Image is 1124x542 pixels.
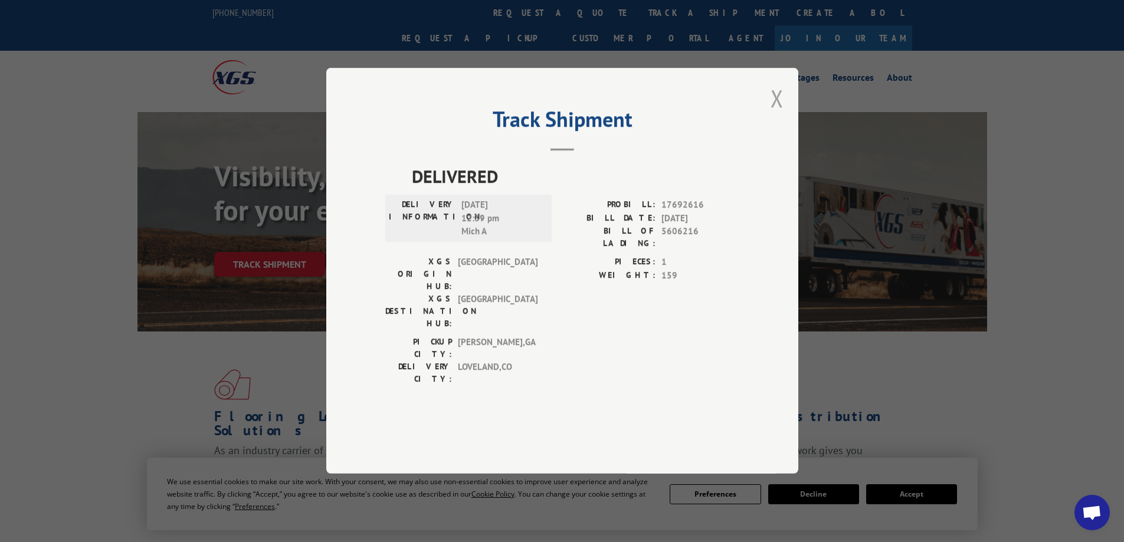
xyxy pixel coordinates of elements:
[385,336,452,361] label: PICKUP CITY:
[385,293,452,330] label: XGS DESTINATION HUB:
[385,256,452,293] label: XGS ORIGIN HUB:
[458,256,538,293] span: [GEOGRAPHIC_DATA]
[661,225,739,250] span: 5606216
[1074,495,1110,530] div: Open chat
[458,293,538,330] span: [GEOGRAPHIC_DATA]
[771,83,784,114] button: Close modal
[458,336,538,361] span: [PERSON_NAME] , GA
[562,199,656,212] label: PROBILL:
[562,225,656,250] label: BILL OF LADING:
[562,212,656,225] label: BILL DATE:
[661,199,739,212] span: 17692616
[661,269,739,283] span: 159
[389,199,456,239] label: DELIVERY INFORMATION:
[385,111,739,133] h2: Track Shipment
[661,256,739,270] span: 1
[562,269,656,283] label: WEIGHT:
[661,212,739,225] span: [DATE]
[385,361,452,386] label: DELIVERY CITY:
[412,163,739,190] span: DELIVERED
[461,199,541,239] span: [DATE] 12:39 pm Mich A
[458,361,538,386] span: LOVELAND , CO
[562,256,656,270] label: PIECES:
